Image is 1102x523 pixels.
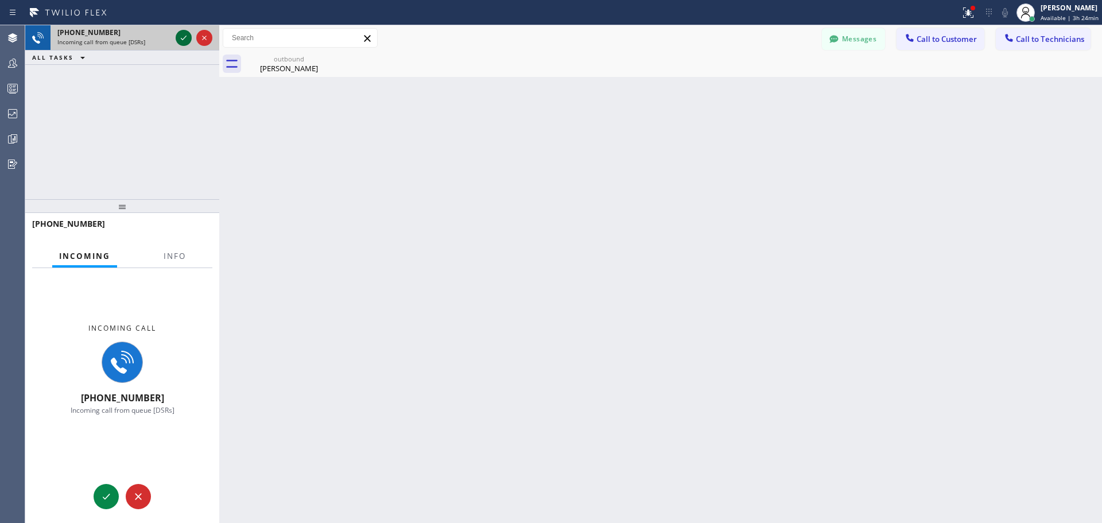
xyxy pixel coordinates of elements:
span: Call to Customer [917,34,977,44]
span: Incoming [59,251,110,261]
span: Info [164,251,186,261]
input: Search [223,29,377,47]
span: [PHONE_NUMBER] [81,392,164,404]
div: outbound [246,55,332,63]
button: Call to Technicians [996,28,1091,50]
button: Mute [997,5,1013,21]
button: Accept [176,30,192,46]
span: [PHONE_NUMBER] [57,28,121,37]
button: Info [157,245,193,268]
button: Call to Customer [897,28,984,50]
div: [PERSON_NAME] [246,63,332,73]
span: Incoming call from queue [DSRs] [57,38,145,46]
span: Call to Technicians [1016,34,1084,44]
span: Incoming call from queue [DSRs] [71,405,174,415]
button: Reject [126,484,151,509]
span: Incoming call [88,323,156,333]
div: Ed Sanchez [246,51,332,77]
button: Messages [822,28,885,50]
button: Incoming [52,245,117,268]
div: [PERSON_NAME] [1041,3,1099,13]
button: ALL TASKS [25,51,96,64]
span: [PHONE_NUMBER] [32,218,105,229]
button: Reject [196,30,212,46]
span: ALL TASKS [32,53,73,61]
button: Accept [94,484,119,509]
span: Available | 3h 24min [1041,14,1099,22]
